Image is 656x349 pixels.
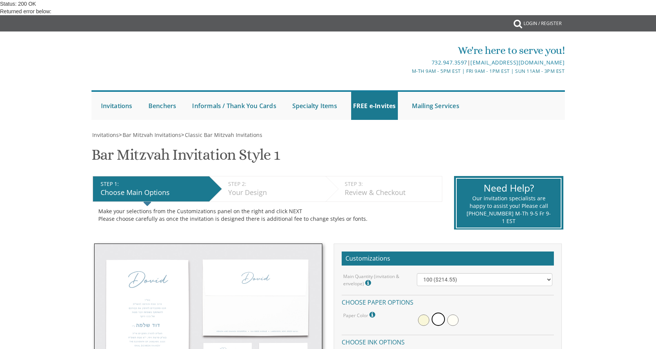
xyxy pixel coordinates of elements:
span: > [119,131,181,138]
a: Bar Mitzvah Invitations [122,131,181,138]
label: Main Quantity (invitation & envelope) [343,273,405,287]
div: STEP 1: [101,180,205,188]
div: Need Help? [466,181,551,195]
div: | [249,58,565,67]
a: Classic Bar Mitzvah Invitations [184,131,262,138]
div: Make your selections from the Customizations panel on the right and click NEXT Please choose care... [98,208,437,223]
div: Choose Main Options [101,188,205,198]
a: 732.947.3597 [432,59,467,66]
div: Your Design [228,188,322,198]
a: FREE e-Invites [351,92,398,120]
div: M-Th 9am - 5pm EST | Fri 9am - 1pm EST | Sun 11am - 3pm EST [249,67,565,75]
div: STEP 2: [228,180,322,188]
div: We're here to serve you! [249,43,565,58]
h1: Bar Mitzvah Invitation Style 1 [91,146,280,169]
div: STEP 3: [345,180,438,188]
div: Review & Checkout [345,188,438,198]
a: Informals / Thank You Cards [190,92,278,120]
label: Paper Color [343,311,377,319]
a: [EMAIL_ADDRESS][DOMAIN_NAME] [470,59,565,66]
span: Bar Mitzvah Invitations [123,131,181,138]
a: Benchers [147,92,178,120]
a: Specialty Items [290,92,339,120]
h4: Choose ink options [342,335,554,348]
a: Login / Register [520,15,565,32]
a: Invitations [99,92,134,120]
div: Our invitation specialists are happy to assist you! Please call [PHONE_NUMBER] M-Th 9-5 Fr 9-1 EST [466,195,551,225]
h2: Customizations [342,252,554,266]
a: Invitations [91,131,119,138]
span: > [181,131,262,138]
a: Mailing Services [410,92,461,120]
h4: Choose paper options [342,295,554,308]
span: Classic Bar Mitzvah Invitations [185,131,262,138]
